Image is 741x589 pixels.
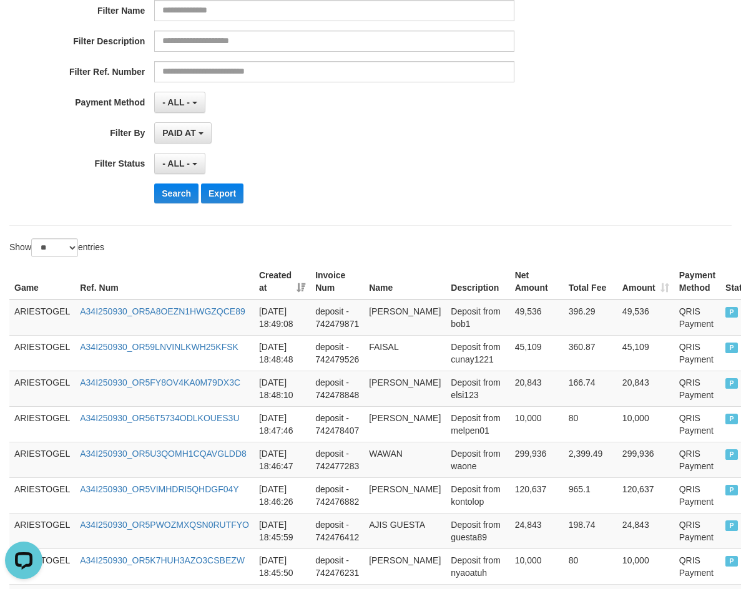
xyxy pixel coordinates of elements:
button: Search [154,183,199,203]
th: Payment Method [674,264,720,299]
a: A34I250930_OR5PWOZMXQSN0RUTFYO [80,520,249,530]
a: A34I250930_OR56T5734ODLKOUES3U [80,413,239,423]
th: Description [446,264,509,299]
td: 120,637 [510,477,564,513]
td: 396.29 [564,299,617,336]
td: 299,936 [510,442,564,477]
td: QRIS Payment [674,371,720,406]
button: Export [201,183,243,203]
td: 360.87 [564,335,617,371]
td: Deposit from melpen01 [446,406,509,442]
a: A34I250930_OR5U3QOMH1CQAVGLDD8 [80,449,247,459]
span: PAID [725,378,738,389]
td: 198.74 [564,513,617,548]
td: deposit - 742479526 [310,335,364,371]
td: QRIS Payment [674,548,720,584]
th: Game [9,264,75,299]
th: Total Fee [564,264,617,299]
td: [PERSON_NAME] [364,548,446,584]
td: [PERSON_NAME] [364,299,446,336]
a: A34I250930_OR5FY8OV4KA0M79DX3C [80,377,240,387]
a: A34I250930_OR5A8OEZN1HWGZQCE89 [80,306,245,316]
a: A34I250930_OR5K7HUH3AZO3CSBEZW [80,555,245,565]
td: 2,399.49 [564,442,617,477]
td: QRIS Payment [674,299,720,336]
span: PAID [725,556,738,567]
span: PAID [725,414,738,424]
td: Deposit from kontolop [446,477,509,513]
button: - ALL - [154,92,205,113]
td: [PERSON_NAME] [364,477,446,513]
td: [DATE] 18:45:50 [254,548,310,584]
td: deposit - 742478407 [310,406,364,442]
td: QRIS Payment [674,335,720,371]
span: PAID [725,520,738,531]
button: - ALL - [154,153,205,174]
td: [DATE] 18:49:08 [254,299,310,336]
td: ARIESTOGEL [9,335,75,371]
td: 10,000 [617,548,674,584]
td: AJIS GUESTA [364,513,446,548]
th: Created at: activate to sort column ascending [254,264,310,299]
td: ARIESTOGEL [9,477,75,513]
td: deposit - 742479871 [310,299,364,336]
button: Open LiveChat chat widget [5,5,42,42]
th: Invoice Num [310,264,364,299]
td: 10,000 [510,548,564,584]
td: 299,936 [617,442,674,477]
td: deposit - 742476412 [310,513,364,548]
label: Show entries [9,238,104,257]
td: 10,000 [617,406,674,442]
td: 166.74 [564,371,617,406]
td: ARIESTOGEL [9,513,75,548]
td: Deposit from elsi123 [446,371,509,406]
td: [PERSON_NAME] [364,406,446,442]
td: QRIS Payment [674,406,720,442]
td: WAWAN [364,442,446,477]
td: 10,000 [510,406,564,442]
td: deposit - 742476882 [310,477,364,513]
td: 24,843 [510,513,564,548]
td: deposit - 742476231 [310,548,364,584]
a: A34I250930_OR5VIMHDRI5QHDGF04Y [80,484,238,494]
button: PAID AT [154,122,211,144]
td: Deposit from guesta89 [446,513,509,548]
th: Name [364,264,446,299]
td: [DATE] 18:45:59 [254,513,310,548]
td: ARIESTOGEL [9,371,75,406]
td: ARIESTOGEL [9,406,75,442]
td: 45,109 [617,335,674,371]
td: Deposit from cunay1221 [446,335,509,371]
a: A34I250930_OR59LNVINLKWH25KFSK [80,342,238,352]
span: PAID [725,343,738,353]
td: Deposit from bob1 [446,299,509,336]
th: Net Amount [510,264,564,299]
td: [DATE] 18:46:26 [254,477,310,513]
td: 49,536 [617,299,674,336]
td: [DATE] 18:48:48 [254,335,310,371]
td: 24,843 [617,513,674,548]
span: PAID [725,307,738,318]
span: - ALL - [162,97,190,107]
td: ARIESTOGEL [9,299,75,336]
td: QRIS Payment [674,442,720,477]
td: 80 [564,548,617,584]
span: - ALL - [162,158,190,168]
td: 120,637 [617,477,674,513]
th: Ref. Num [75,264,254,299]
span: PAID AT [162,128,195,138]
span: PAID [725,485,738,495]
td: Deposit from waone [446,442,509,477]
td: [DATE] 18:47:46 [254,406,310,442]
td: 45,109 [510,335,564,371]
td: Deposit from nyaoatuh [446,548,509,584]
td: 20,843 [510,371,564,406]
th: Amount: activate to sort column ascending [617,264,674,299]
td: 49,536 [510,299,564,336]
td: deposit - 742478848 [310,371,364,406]
td: [PERSON_NAME] [364,371,446,406]
span: PAID [725,449,738,460]
td: 80 [564,406,617,442]
td: 965.1 [564,477,617,513]
td: [DATE] 18:48:10 [254,371,310,406]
